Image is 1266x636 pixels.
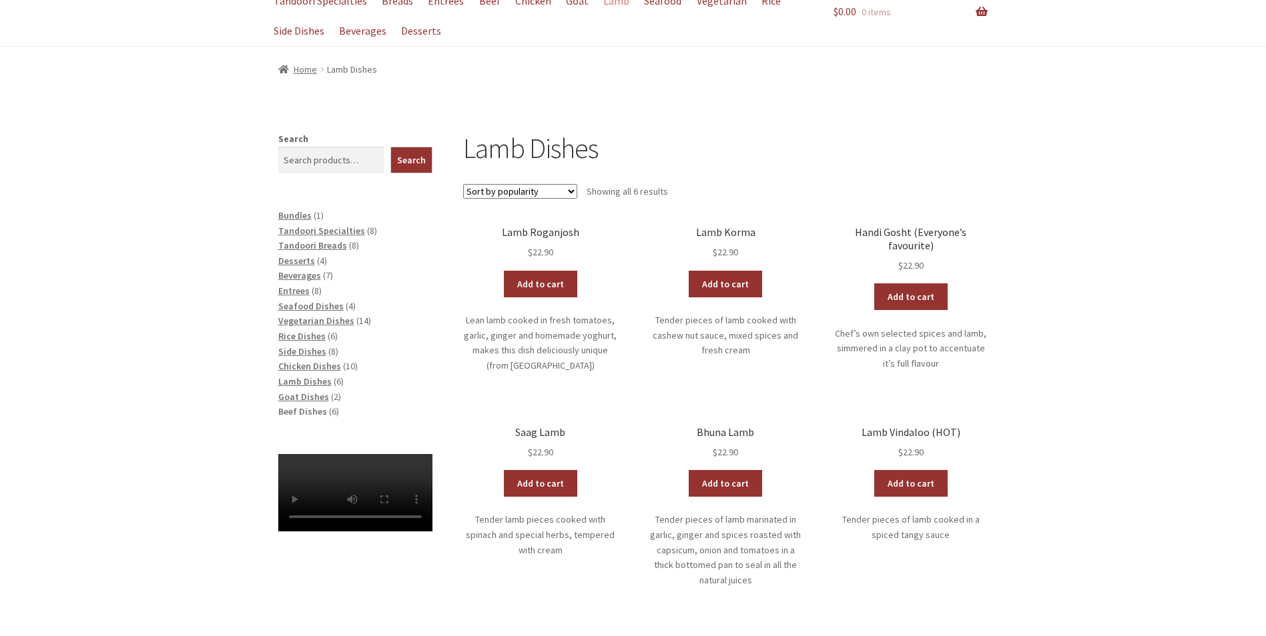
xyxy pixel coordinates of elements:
[352,239,356,251] span: 8
[834,426,988,439] h2: Lamb Vindaloo (HOT)
[463,426,617,439] h2: Saag Lamb
[395,16,448,46] a: Desserts
[314,285,319,297] span: 8
[278,209,312,221] a: Bundles
[278,285,310,297] a: Entrees
[874,470,948,497] a: Add to cart: “Lamb Vindaloo (HOT)”
[278,239,347,251] a: Tandoori Breads
[834,326,988,371] p: Chef’s own selected spices and lamb, simmered in a clay pot to accentuate it’s full flavour
[834,226,988,273] a: Handi Gosht (Everyone’s favourite) $22.90
[278,405,327,417] a: Beef Dishes
[834,512,988,542] p: Tender pieces of lamb cooked in a spiced tangy sauce
[268,16,331,46] a: Side Dishes
[713,246,738,258] bdi: 22.90
[587,181,668,202] p: Showing all 6 results
[463,131,988,165] h1: Lamb Dishes
[834,226,988,252] h2: Handi Gosht (Everyone’s favourite)
[463,313,617,373] p: Lean lamb cooked in fresh tomatoes, garlic, ginger and homemade yoghurt, makes this dish deliciou...
[278,330,326,342] a: Rice Dishes
[463,512,617,557] p: Tender lamb pieces cooked with spinach and special herbs, tempered with cream
[278,225,365,237] a: Tandoori Specialties
[689,271,762,297] a: Add to cart: “Lamb Korma”
[320,255,324,267] span: 4
[278,255,315,267] a: Desserts
[528,446,553,458] bdi: 22.90
[463,226,617,239] h2: Lamb Roganjosh
[278,360,341,372] a: Chicken Dishes
[278,269,321,281] a: Beverages
[346,360,355,372] span: 10
[898,259,924,271] bdi: 22.90
[370,225,374,237] span: 8
[278,300,344,312] a: Seafood Dishes
[278,345,326,357] a: Side Dishes
[278,147,384,173] input: Search products…
[713,246,717,258] span: $
[330,330,335,342] span: 6
[528,446,533,458] span: $
[504,470,577,497] a: Add to cart: “Saag Lamb”
[278,315,354,327] a: Vegetarian Dishes
[333,16,393,46] a: Beverages
[862,6,891,18] span: 0 items
[834,5,838,18] span: $
[898,446,903,458] span: $
[278,391,329,403] a: Goat Dishes
[278,63,318,75] a: Home
[463,184,577,199] select: Shop order
[713,446,717,458] span: $
[336,375,341,387] span: 6
[649,313,803,358] p: Tender pieces of lamb cooked with cashew nut sauce, mixed spices and fresh cream
[316,209,321,221] span: 1
[649,426,803,439] h2: Bhuna Lamb
[649,426,803,460] a: Bhuna Lamb $22.90
[278,62,988,77] nav: breadcrumbs
[649,226,803,239] h2: Lamb Korma
[331,345,336,357] span: 8
[898,446,924,458] bdi: 22.90
[359,315,368,327] span: 14
[278,133,308,145] label: Search
[649,226,803,260] a: Lamb Korma $22.90
[649,512,803,587] p: Tender pieces of lamb marinated in garlic, ginger and spices roasted with capsicum, onion and tom...
[334,391,338,403] span: 2
[898,259,903,271] span: $
[463,426,617,460] a: Saag Lamb $22.90
[504,271,577,297] a: Add to cart: “Lamb Roganjosh”
[317,62,327,77] span: /
[874,283,948,310] a: Add to cart: “Handi Gosht (Everyone's favourite)”
[348,300,353,312] span: 4
[390,147,432,173] button: Search
[528,246,533,258] span: $
[278,375,332,387] a: Lamb Dishes
[834,5,856,18] span: 0.00
[528,246,553,258] bdi: 22.90
[713,446,738,458] bdi: 22.90
[326,269,330,281] span: 7
[332,405,336,417] span: 6
[834,426,988,460] a: Lamb Vindaloo (HOT) $22.90
[689,470,762,497] a: Add to cart: “Bhuna Lamb”
[463,226,617,260] a: Lamb Roganjosh $22.90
